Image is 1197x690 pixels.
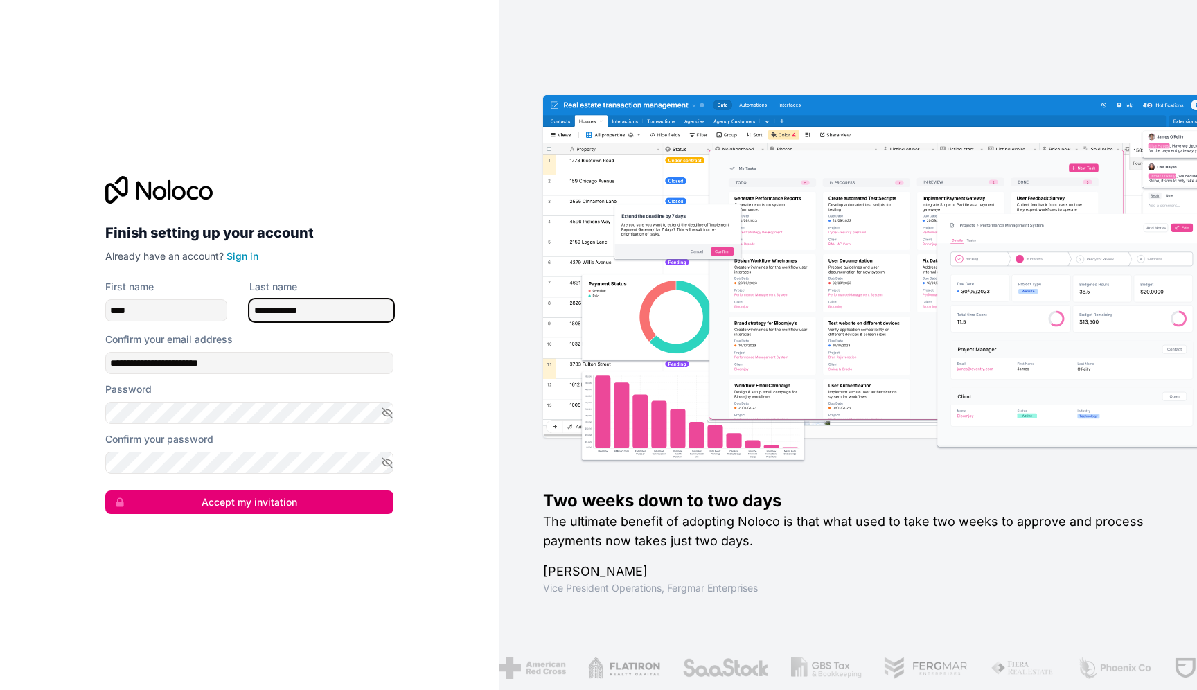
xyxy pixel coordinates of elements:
input: Password [105,402,393,424]
h1: Vice President Operations , Fergmar Enterprises [543,581,1153,595]
img: /assets/gbstax-C-GtDUiK.png [791,657,862,679]
img: /assets/phoenix-BREaitsQ.png [1077,657,1152,679]
input: Email address [105,352,393,374]
img: /assets/fiera-fwj2N5v4.png [990,657,1055,679]
label: Confirm your password [105,432,213,446]
h2: Finish setting up your account [105,220,393,245]
label: Confirm your email address [105,333,233,346]
img: /assets/american-red-cross-BAupjrZR.png [499,657,566,679]
span: Already have an account? [105,250,224,262]
h2: The ultimate benefit of adopting Noloco is that what used to take two weeks to approve and proces... [543,512,1153,551]
input: family-name [249,299,393,321]
h1: Two weeks down to two days [543,490,1153,512]
h1: [PERSON_NAME] [543,562,1153,581]
a: Sign in [227,250,258,262]
label: Last name [249,280,297,294]
label: Password [105,382,152,396]
input: Confirm password [105,452,393,474]
button: Accept my invitation [105,490,393,514]
input: given-name [105,299,227,321]
img: /assets/fergmar-CudnrXN5.png [883,657,968,679]
label: First name [105,280,154,294]
img: /assets/flatiron-C8eUkumj.png [588,657,660,679]
img: /assets/saastock-C6Zbiodz.png [682,657,769,679]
